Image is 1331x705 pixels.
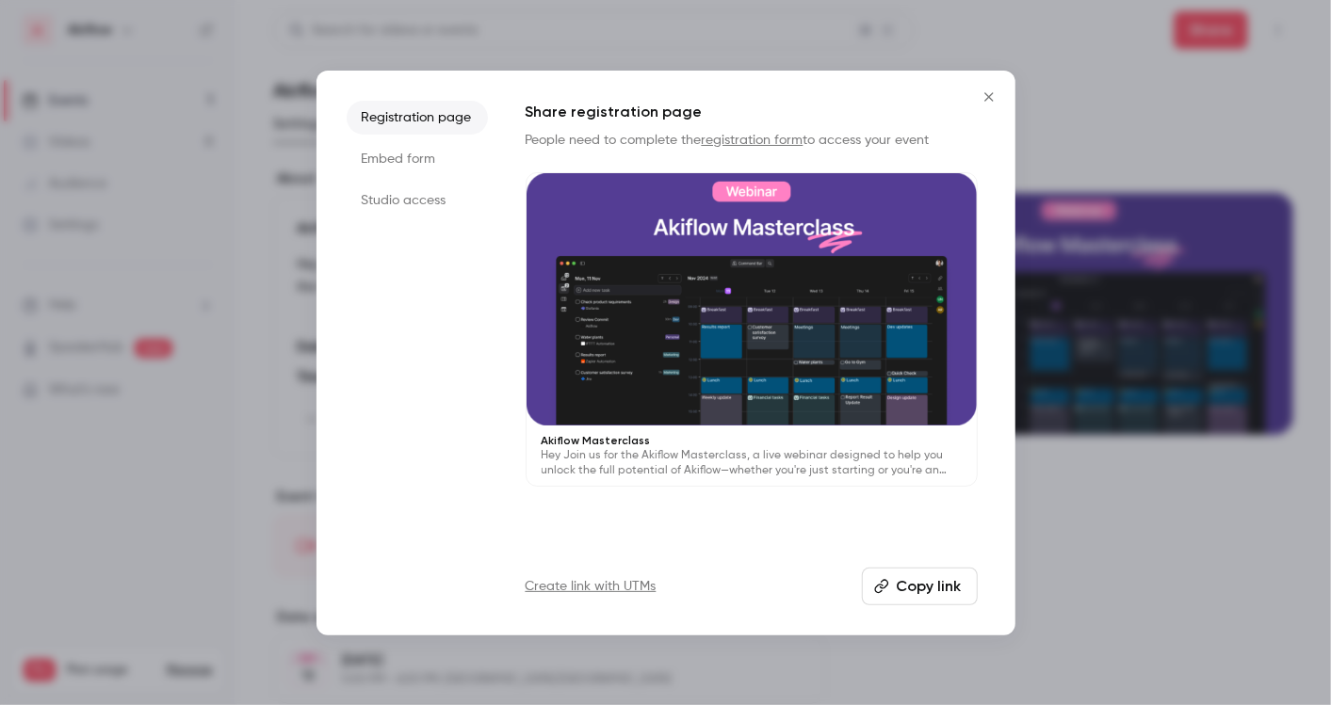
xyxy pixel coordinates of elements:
[970,78,1008,116] button: Close
[542,448,962,478] p: Hey Join us for the Akiflow Masterclass, a live webinar designed to help you unlock the full pote...
[526,131,978,150] p: People need to complete the to access your event
[347,184,488,217] li: Studio access
[526,101,978,123] h1: Share registration page
[347,142,488,176] li: Embed form
[542,433,962,448] p: Akiflow Masterclass
[526,172,978,488] a: Akiflow MasterclassHey Join us for the Akiflow Masterclass, a live webinar designed to help you u...
[862,568,978,605] button: Copy link
[702,134,803,147] a: registration form
[526,577,657,596] a: Create link with UTMs
[347,101,488,135] li: Registration page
